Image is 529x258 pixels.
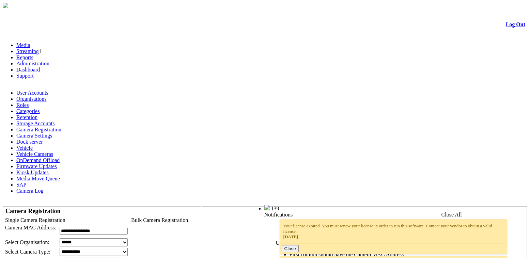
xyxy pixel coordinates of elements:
a: Retention [16,114,37,120]
a: Dashboard [16,67,40,72]
span: Select Camera Type: [5,249,50,255]
a: SAP [16,182,26,188]
a: OnDemand Offload [16,157,60,163]
a: User Accounts [16,90,48,96]
a: Support [16,73,34,79]
a: Vehicle Cameras [16,151,53,157]
a: Dock server [16,139,43,145]
span: [DATE] [283,234,298,239]
a: Administration [16,61,49,66]
a: Camera Log [16,188,44,194]
img: bell25.png [264,205,270,210]
a: Media [16,42,30,48]
a: Vehicle [16,145,33,151]
span: 1 [39,48,42,54]
a: Streaming [16,48,39,54]
a: Camera Settings [16,133,52,139]
button: Close [282,245,299,252]
span: Camera MAC Address: [5,225,56,230]
a: Roles [16,102,29,108]
a: Kiosk Updates [16,170,49,175]
a: Reports [16,54,33,60]
div: Notifications [264,212,512,218]
a: Storage Accounts [16,120,55,126]
a: Close All [441,212,462,217]
a: Organisations [16,96,47,102]
span: Single Camera Registration [5,217,65,223]
a: Log Out [506,21,525,27]
span: Bulk Camera Registration [131,217,188,223]
div: Your license expired. You must renew your license in order to run this software. Contact your ven... [283,223,504,240]
span: Camera Registration [5,208,60,214]
span: 139 [271,206,279,211]
a: Firmware Updates [16,163,57,169]
span: Welcome, Aqil (Administrator) [195,205,251,210]
span: Select Organisation: [5,239,49,245]
a: Media Move Queue [16,176,60,181]
img: arrow-3.png [3,3,8,8]
a: Camera Registration [16,127,61,132]
a: Categories [16,108,40,114]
